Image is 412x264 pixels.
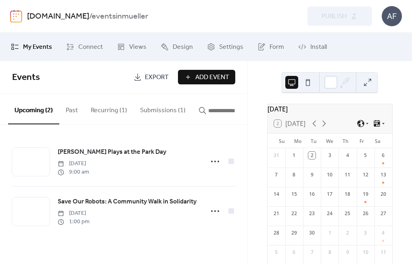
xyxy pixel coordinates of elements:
div: Tu [306,134,322,148]
div: 28 [273,229,280,237]
span: My Events [23,42,52,52]
div: 9 [344,249,351,256]
a: Install [292,36,333,58]
a: Views [111,36,153,58]
a: Settings [201,36,249,58]
div: 3 [326,152,333,159]
div: Su [274,134,290,148]
div: 30 [308,229,316,237]
div: 20 [380,191,387,198]
a: [DOMAIN_NAME] [27,9,89,24]
b: eventsinmueller [92,9,148,24]
div: 3 [362,229,369,237]
button: Upcoming (2) [8,94,59,124]
b: / [89,9,92,24]
div: Fr [354,134,370,148]
span: [DATE] [58,159,89,168]
span: Events [12,69,40,86]
div: 26 [362,210,369,217]
div: 21 [273,210,280,217]
span: Add Event [195,73,229,82]
div: 16 [308,191,316,198]
div: 10 [326,171,333,178]
div: Sa [370,134,386,148]
img: logo [10,10,22,23]
div: 2 [308,152,316,159]
span: Design [173,42,193,52]
div: 23 [308,210,316,217]
span: 1:00 pm [58,218,90,226]
span: Connect [78,42,103,52]
div: 25 [344,210,351,217]
div: 5 [362,152,369,159]
div: 10 [362,249,369,256]
span: [DATE] [58,209,90,218]
div: 24 [326,210,333,217]
div: 2 [344,229,351,237]
div: 7 [308,249,316,256]
div: 14 [273,191,280,198]
div: 11 [344,171,351,178]
div: 6 [380,152,387,159]
div: 22 [291,210,298,217]
div: 17 [326,191,333,198]
span: Install [310,42,327,52]
span: Export [145,73,169,82]
div: 1 [291,152,298,159]
a: Design [155,36,199,58]
a: Save Our Robots: A Community Walk in Solidarity [58,197,197,207]
a: [PERSON_NAME] Plays at the Park Day [58,147,166,157]
div: 8 [326,249,333,256]
div: 5 [273,249,280,256]
button: Recurring (1) [84,94,134,124]
button: Submissions (1) [134,94,192,124]
div: 4 [344,152,351,159]
span: Form [270,42,284,52]
a: My Events [5,36,58,58]
div: Mo [290,134,306,148]
div: 29 [291,229,298,237]
span: Save Our Robots: A Community Walk in Solidarity [58,197,197,207]
div: 8 [291,171,298,178]
button: Past [59,94,84,124]
div: 19 [362,191,369,198]
div: 15 [291,191,298,198]
div: 1 [326,229,333,237]
div: 27 [380,210,387,217]
div: 12 [362,171,369,178]
button: Add Event [178,70,235,84]
div: 4 [380,229,387,237]
div: AF [382,6,402,26]
div: 9 [308,171,316,178]
div: 11 [380,249,387,256]
div: We [322,134,338,148]
div: 31 [273,152,280,159]
div: 7 [273,171,280,178]
div: Th [338,134,354,148]
span: Views [129,42,146,52]
div: [DATE] [268,104,392,114]
div: 13 [380,171,387,178]
span: Settings [219,42,243,52]
span: 9:00 am [58,168,89,176]
a: Export [128,70,175,84]
a: Form [251,36,290,58]
a: Connect [60,36,109,58]
div: 6 [291,249,298,256]
div: 18 [344,191,351,198]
